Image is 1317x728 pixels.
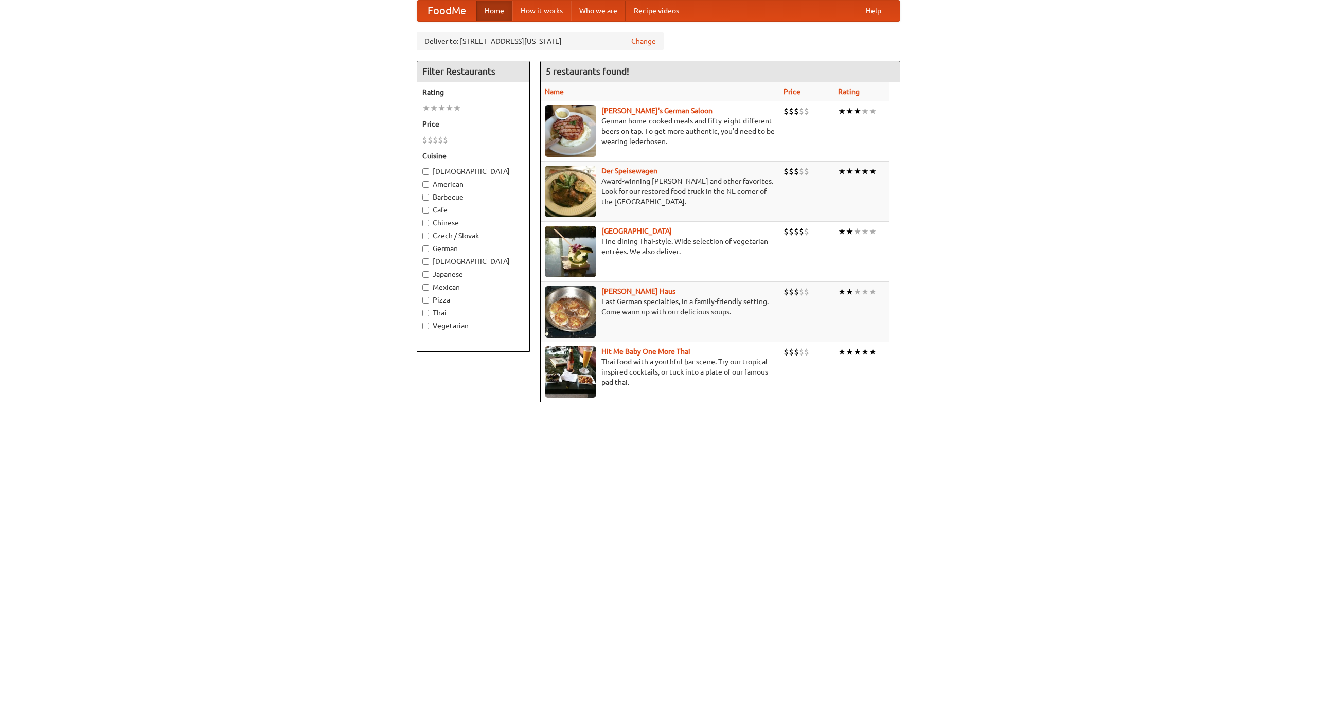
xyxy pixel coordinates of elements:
li: $ [799,286,804,297]
a: Home [476,1,512,21]
a: [PERSON_NAME] Haus [601,287,675,295]
li: ★ [869,105,877,117]
label: Vegetarian [422,321,524,331]
li: ★ [861,346,869,358]
li: $ [438,134,443,146]
label: German [422,243,524,254]
li: ★ [838,166,846,177]
input: Pizza [422,297,429,304]
label: Mexican [422,282,524,292]
li: $ [428,134,433,146]
li: $ [789,226,794,237]
label: Thai [422,308,524,318]
img: speisewagen.jpg [545,166,596,217]
input: Vegetarian [422,323,429,329]
input: German [422,245,429,252]
h5: Rating [422,87,524,97]
label: Japanese [422,269,524,279]
li: $ [789,346,794,358]
li: $ [804,105,809,117]
label: American [422,179,524,189]
li: ★ [869,166,877,177]
input: Barbecue [422,194,429,201]
a: Price [784,87,800,96]
li: ★ [846,105,853,117]
img: babythai.jpg [545,346,596,398]
li: $ [443,134,448,146]
li: ★ [846,226,853,237]
li: ★ [861,105,869,117]
li: ★ [853,346,861,358]
input: Chinese [422,220,429,226]
li: ★ [861,226,869,237]
p: Fine dining Thai-style. Wide selection of vegetarian entrées. We also deliver. [545,236,775,257]
li: $ [422,134,428,146]
label: Cafe [422,205,524,215]
li: $ [799,105,804,117]
h5: Price [422,119,524,129]
li: ★ [446,102,453,114]
a: How it works [512,1,571,21]
li: ★ [861,166,869,177]
li: $ [784,286,789,297]
li: ★ [869,286,877,297]
li: $ [784,346,789,358]
a: Der Speisewagen [601,167,657,175]
label: Chinese [422,218,524,228]
li: ★ [853,226,861,237]
input: Japanese [422,271,429,278]
li: $ [784,226,789,237]
li: ★ [846,346,853,358]
li: $ [799,166,804,177]
p: Award-winning [PERSON_NAME] and other favorites. Look for our restored food truck in the NE corne... [545,176,775,207]
li: ★ [853,166,861,177]
li: ★ [422,102,430,114]
li: ★ [853,105,861,117]
li: ★ [838,286,846,297]
a: Hit Me Baby One More Thai [601,347,690,356]
li: $ [794,105,799,117]
li: $ [804,346,809,358]
input: Thai [422,310,429,316]
li: $ [794,346,799,358]
li: $ [804,226,809,237]
a: Recipe videos [626,1,687,21]
img: esthers.jpg [545,105,596,157]
li: ★ [838,105,846,117]
li: ★ [869,346,877,358]
li: $ [804,166,809,177]
li: $ [784,166,789,177]
p: German home-cooked meals and fifty-eight different beers on tap. To get more authentic, you'd nee... [545,116,775,147]
a: Rating [838,87,860,96]
li: $ [794,226,799,237]
li: $ [799,226,804,237]
p: East German specialties, in a family-friendly setting. Come warm up with our delicious soups. [545,296,775,317]
a: Help [858,1,889,21]
p: Thai food with a youthful bar scene. Try our tropical inspired cocktails, or tuck into a plate of... [545,357,775,387]
h4: Filter Restaurants [417,61,529,82]
li: $ [789,166,794,177]
li: ★ [846,166,853,177]
li: $ [804,286,809,297]
img: kohlhaus.jpg [545,286,596,338]
li: ★ [453,102,461,114]
div: Deliver to: [STREET_ADDRESS][US_STATE] [417,32,664,50]
a: FoodMe [417,1,476,21]
a: Change [631,36,656,46]
li: $ [433,134,438,146]
ng-pluralize: 5 restaurants found! [546,66,629,76]
label: Pizza [422,295,524,305]
label: [DEMOGRAPHIC_DATA] [422,256,524,267]
input: Mexican [422,284,429,291]
h5: Cuisine [422,151,524,161]
label: Czech / Slovak [422,230,524,241]
a: [GEOGRAPHIC_DATA] [601,227,672,235]
input: [DEMOGRAPHIC_DATA] [422,168,429,175]
a: Who we are [571,1,626,21]
li: ★ [838,346,846,358]
li: ★ [430,102,438,114]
